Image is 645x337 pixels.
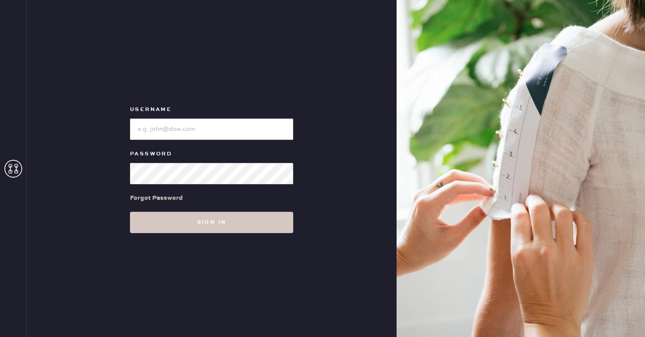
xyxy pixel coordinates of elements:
[130,212,293,233] button: Sign in
[130,119,293,140] input: e.g. john@doe.com
[130,184,183,212] a: Forgot Password
[130,104,293,115] label: Username
[130,149,293,159] label: Password
[130,193,183,203] div: Forgot Password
